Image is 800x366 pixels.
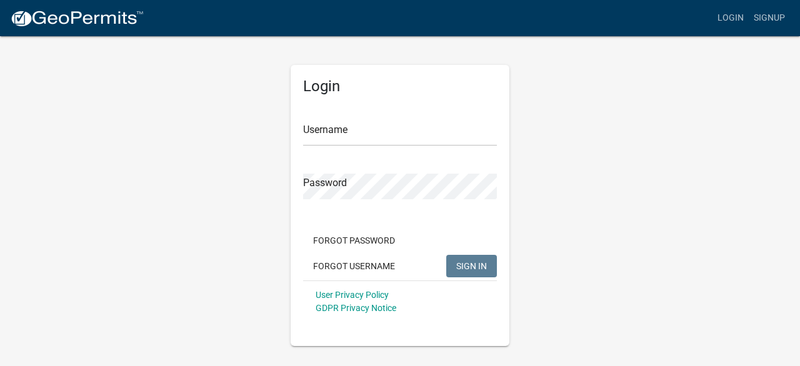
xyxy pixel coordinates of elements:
button: Forgot Password [303,229,405,252]
a: Login [712,6,749,30]
a: User Privacy Policy [316,290,389,300]
a: Signup [749,6,790,30]
button: SIGN IN [446,255,497,277]
span: SIGN IN [456,260,487,270]
button: Forgot Username [303,255,405,277]
a: GDPR Privacy Notice [316,303,396,313]
h5: Login [303,77,497,96]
